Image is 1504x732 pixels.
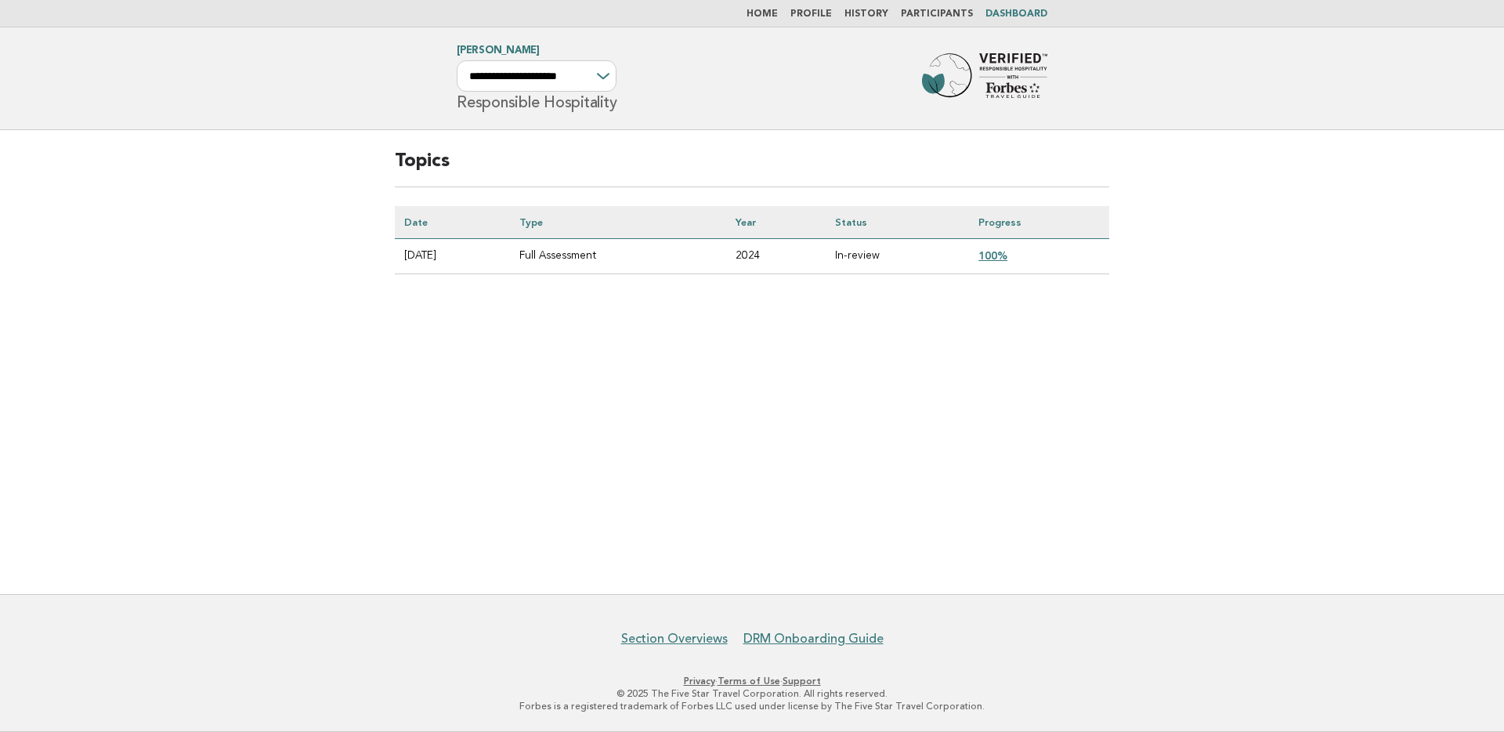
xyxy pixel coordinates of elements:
[783,676,821,687] a: Support
[922,53,1047,103] img: Forbes Travel Guide
[273,675,1231,687] p: · ·
[978,249,1007,262] a: 100%
[985,9,1047,19] a: Dashboard
[743,631,884,647] a: DRM Onboarding Guide
[273,700,1231,712] p: Forbes is a registered trademark of Forbes LLC used under license by The Five Star Travel Corpora...
[844,9,888,19] a: History
[826,238,969,274] td: In-review
[273,687,1231,700] p: © 2025 The Five Star Travel Corporation. All rights reserved.
[969,206,1109,239] th: Progress
[621,631,728,647] a: Section Overviews
[510,238,726,274] td: Full Assessment
[395,238,510,274] td: [DATE]
[790,9,832,19] a: Profile
[726,238,826,274] td: 2024
[457,45,540,56] a: [PERSON_NAME]
[457,46,616,111] h1: Responsible Hospitality
[718,676,780,687] a: Terms of Use
[726,206,826,239] th: Year
[826,206,969,239] th: Status
[395,149,1109,187] h2: Topics
[684,676,715,687] a: Privacy
[747,9,778,19] a: Home
[395,206,510,239] th: Date
[510,206,726,239] th: Type
[901,9,973,19] a: Participants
